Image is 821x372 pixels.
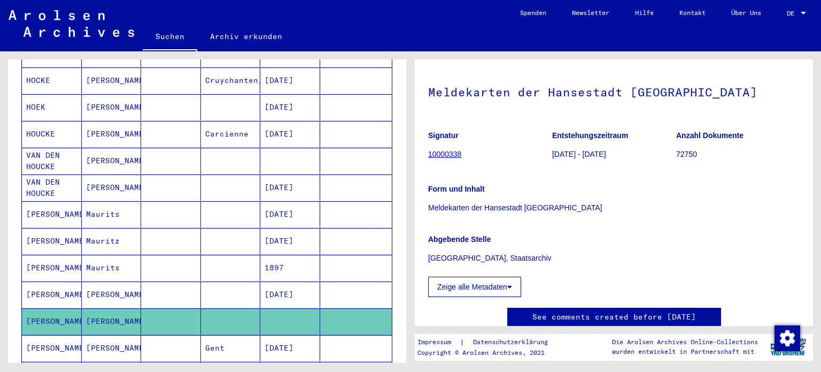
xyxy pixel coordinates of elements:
mat-cell: [PERSON_NAME] [22,201,82,227]
img: yv_logo.png [768,333,808,360]
mat-cell: VAN DEN HOUCKE [22,174,82,201]
p: [DATE] - [DATE] [552,149,676,160]
mat-cell: [DATE] [260,228,320,254]
mat-cell: [DATE] [260,67,320,94]
b: Entstehungszeitraum [552,131,628,140]
p: wurden entwickelt in Partnerschaft mit [612,347,758,356]
mat-cell: [PERSON_NAME] [22,255,82,281]
a: Datenschutzerklärung [464,337,561,348]
mat-cell: [PERSON_NAME] [22,335,82,361]
b: Abgebende Stelle [428,235,491,244]
mat-cell: [PERSON_NAME] [82,94,142,120]
img: Zustimmung ändern [774,325,800,351]
mat-cell: HOUCKE [22,121,82,147]
mat-cell: [DATE] [260,174,320,201]
mat-cell: [PERSON_NAME] [82,335,142,361]
a: Impressum [417,337,460,348]
mat-cell: [PERSON_NAME] [22,282,82,308]
b: Signatur [428,131,459,140]
a: Archiv erkunden [197,24,295,49]
mat-cell: [PERSON_NAME] [22,308,82,335]
mat-cell: Maurits [82,201,142,227]
mat-cell: [PERSON_NAME] [22,228,82,254]
p: Copyright © Arolsen Archives, 2021 [417,348,561,358]
a: Suchen [143,24,197,51]
a: See comments created before [DATE] [532,312,696,323]
mat-cell: Mauritz [82,228,142,254]
mat-cell: Maurits [82,255,142,281]
mat-cell: [PERSON_NAME] [82,121,142,147]
mat-cell: VAN DEN HOUCKE [22,148,82,174]
a: 10000338 [428,150,461,158]
b: Form und Inhalt [428,185,485,193]
mat-cell: 1897 [260,255,320,281]
b: Anzahl Dokumente [676,131,743,140]
p: 72750 [676,149,800,160]
mat-cell: [PERSON_NAME] [82,148,142,174]
mat-cell: [DATE] [260,94,320,120]
mat-cell: [PERSON_NAME] [82,282,142,308]
mat-cell: [DATE] [260,121,320,147]
button: Zeige alle Metadaten [428,277,521,297]
mat-cell: Gent [201,335,261,361]
p: [GEOGRAPHIC_DATA], Staatsarchiv [428,253,800,264]
mat-cell: [DATE] [260,282,320,308]
mat-cell: HOCKE [22,67,82,94]
p: Die Arolsen Archives Online-Collections [612,337,758,347]
mat-cell: [PERSON_NAME] [82,174,142,201]
p: Meldekarten der Hansestadt [GEOGRAPHIC_DATA] [428,202,800,214]
mat-cell: [DATE] [260,201,320,227]
div: | [417,337,561,348]
mat-cell: [DATE] [260,335,320,361]
mat-cell: [PERSON_NAME] [82,67,142,94]
mat-cell: Cruychanten/Crugchanten [201,67,261,94]
span: DE [787,10,799,17]
h1: Meldekarten der Hansestadt [GEOGRAPHIC_DATA] [428,67,800,115]
img: Arolsen_neg.svg [9,10,134,37]
mat-cell: Carcienne [201,121,261,147]
div: Zustimmung ändern [774,325,800,351]
mat-cell: HOEK [22,94,82,120]
mat-cell: [PERSON_NAME] [82,308,142,335]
